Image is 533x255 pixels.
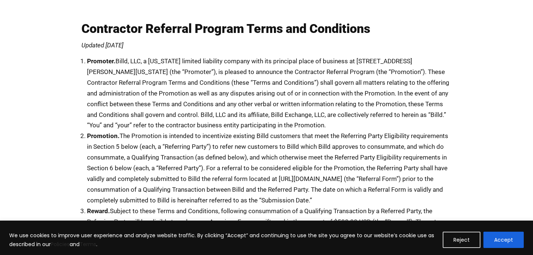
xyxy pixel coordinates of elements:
[81,42,452,48] p: Updated [DATE]
[87,132,120,140] strong: Promotion.
[51,241,70,248] a: Policies
[443,232,480,248] button: Reject
[9,231,437,249] p: We use cookies to improve user experience and analyze website traffic. By clicking “Accept” and c...
[80,241,96,248] a: Terms
[483,232,524,248] button: Accept
[87,131,452,205] li: The Promotion is intended to incentivize existing Billd customers that meet the Referring Party E...
[87,56,452,131] li: Billd, LLC, a [US_STATE] limited liability company with its principal place of business at [STREE...
[87,207,110,215] strong: Reward.
[81,22,452,35] h1: Contractor Referral Program Terms and Conditions
[87,57,115,65] strong: Promoter.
